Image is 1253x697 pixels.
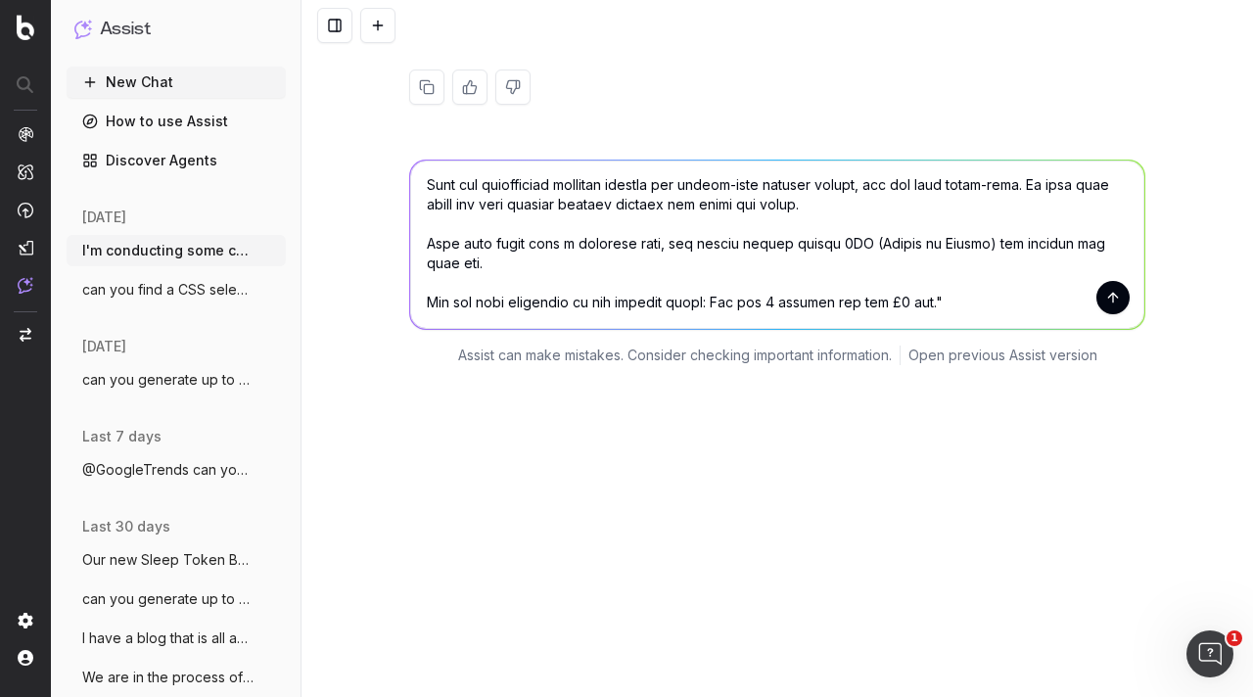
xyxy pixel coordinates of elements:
img: Botify logo [17,15,34,40]
span: @GoogleTrends can you analyse google tre [82,460,255,480]
span: can you generate up to 3 meta titles for [82,370,255,390]
span: can you generate up to 2 meta descriptio [82,589,255,609]
textarea: lor ips do sit amet con adip elitseddoe't inci: "Utla etdol mag aliquae adminim... Veniamq nostru... [410,161,1144,329]
img: Intelligence [18,163,33,180]
a: How to use Assist [67,106,286,137]
button: @GoogleTrends can you analyse google tre [67,454,286,486]
a: Discover Agents [67,145,286,176]
span: Our new Sleep Token Band Tshirts are a m [82,550,255,570]
button: I have a blog that is all about Baby's F [67,623,286,654]
img: Studio [18,240,33,256]
h1: Assist [100,16,151,43]
button: can you generate up to 3 meta titles for [67,364,286,395]
span: I'm conducting some competitor research [82,241,255,260]
button: can you generate up to 2 meta descriptio [67,583,286,615]
span: 1 [1227,630,1242,646]
span: can you find a CSS selector that will ex [82,280,255,300]
span: [DATE] [82,337,126,356]
img: Assist [18,277,33,294]
button: can you find a CSS selector that will ex [67,274,286,305]
span: We are in the process of developing a ne [82,668,255,687]
a: Open previous Assist version [908,346,1097,365]
span: I have a blog that is all about Baby's F [82,628,255,648]
button: Our new Sleep Token Band Tshirts are a m [67,544,286,576]
p: Assist can make mistakes. Consider checking important information. [458,346,892,365]
button: Assist [74,16,278,43]
button: I'm conducting some competitor research [67,235,286,266]
button: We are in the process of developing a ne [67,662,286,693]
span: last 7 days [82,427,162,446]
img: Activation [18,202,33,218]
img: Analytics [18,126,33,142]
img: Setting [18,613,33,628]
button: New Chat [67,67,286,98]
span: [DATE] [82,208,126,227]
img: Assist [74,20,92,38]
span: last 30 days [82,517,170,536]
iframe: Intercom live chat [1186,630,1233,677]
img: My account [18,650,33,666]
img: Switch project [20,328,31,342]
